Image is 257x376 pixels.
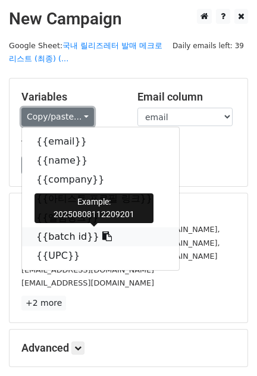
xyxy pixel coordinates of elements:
a: {{UPC}} [22,246,179,265]
small: Google Sheet: [9,41,162,64]
a: {{아티스트 프로필 링크}} [22,189,179,208]
h5: Advanced [21,341,236,355]
div: Example: 20250808112209201 [35,193,153,223]
div: Example: [73,187,116,204]
a: Copy/paste... [21,108,94,126]
a: {{batch id}} [22,227,179,246]
a: {{company}} [22,170,179,189]
a: 국내 릴리즈레터 발매 메크로 리스트 (최종) (... [9,41,162,64]
h5: Variables [21,90,120,104]
a: {{email}} [22,132,179,151]
a: {{앨범링크}} [22,208,179,227]
a: +2 more [21,296,66,311]
h5: Email column [137,90,236,104]
iframe: Chat Widget [198,319,257,376]
small: [EMAIL_ADDRESS][DOMAIN_NAME] [21,265,154,274]
span: Daily emails left: 39 [168,39,248,52]
h2: New Campaign [9,9,248,29]
small: [DOMAIN_NAME][EMAIL_ADDRESS][DOMAIN_NAME], [DOMAIN_NAME][EMAIL_ADDRESS][DOMAIN_NAME], [DOMAIN_NAM... [21,225,220,261]
small: [EMAIL_ADDRESS][DOMAIN_NAME] [21,278,154,287]
a: {{name}} [22,151,179,170]
a: Daily emails left: 39 [168,41,248,50]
